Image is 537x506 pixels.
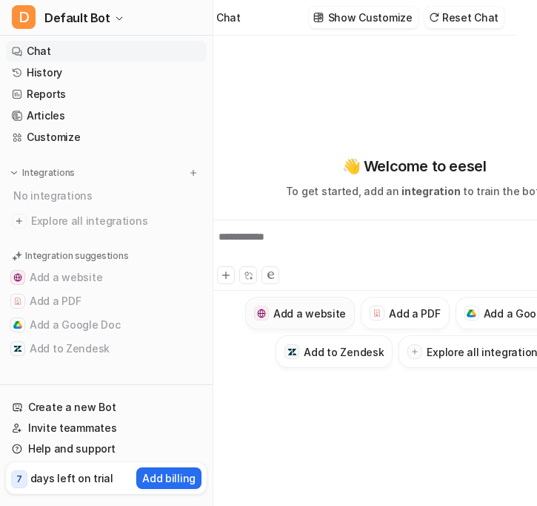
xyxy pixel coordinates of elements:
[6,41,207,62] a: Chat
[6,289,207,313] button: Add a PDFAdd a PDF
[6,313,207,337] button: Add a Google DocAdd a Google Doc
[6,211,207,231] a: Explore all integrations
[136,467,201,489] button: Add billing
[342,155,487,177] p: 👋 Welcome to eesel
[9,183,207,208] div: No integrations
[13,321,22,329] img: Add a Google Doc
[328,10,413,25] p: Show Customize
[13,297,22,306] img: Add a PDF
[16,473,22,486] p: 7
[12,5,36,29] span: D
[276,335,393,368] button: Add to ZendeskAdd to Zendesk
[424,7,504,28] button: Reset Chat
[12,214,27,229] img: explore all integrations
[188,168,199,178] img: menu_add.svg
[6,337,207,361] button: Add to ZendeskAdd to Zendesk
[257,309,267,318] img: Add a website
[389,306,440,321] h3: Add a PDF
[361,297,449,329] button: Add a PDFAdd a PDF
[245,297,355,329] button: Add a websiteAdd a website
[467,309,476,318] img: Add a Google Doc
[6,397,207,418] a: Create a new Bot
[6,127,207,148] a: Customize
[313,12,324,23] img: customize
[287,347,297,357] img: Add to Zendesk
[13,344,22,353] img: Add to Zendesk
[44,7,110,28] span: Default Bot
[13,273,22,282] img: Add a website
[309,7,418,28] button: Show Customize
[6,105,207,126] a: Articles
[273,306,346,321] h3: Add a website
[304,344,384,360] h3: Add to Zendesk
[6,62,207,83] a: History
[25,249,128,263] p: Integration suggestions
[142,470,196,486] p: Add billing
[6,84,207,105] a: Reports
[373,309,382,318] img: Add a PDF
[6,438,207,459] a: Help and support
[401,185,460,197] span: integration
[6,266,207,289] button: Add a websiteAdd a website
[9,168,19,178] img: expand menu
[31,209,201,233] span: Explore all integrations
[6,165,79,180] button: Integrations
[22,167,75,179] p: Integrations
[30,470,113,486] p: days left on trial
[429,12,439,23] img: reset
[6,418,207,438] a: Invite teammates
[216,10,241,25] div: Chat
